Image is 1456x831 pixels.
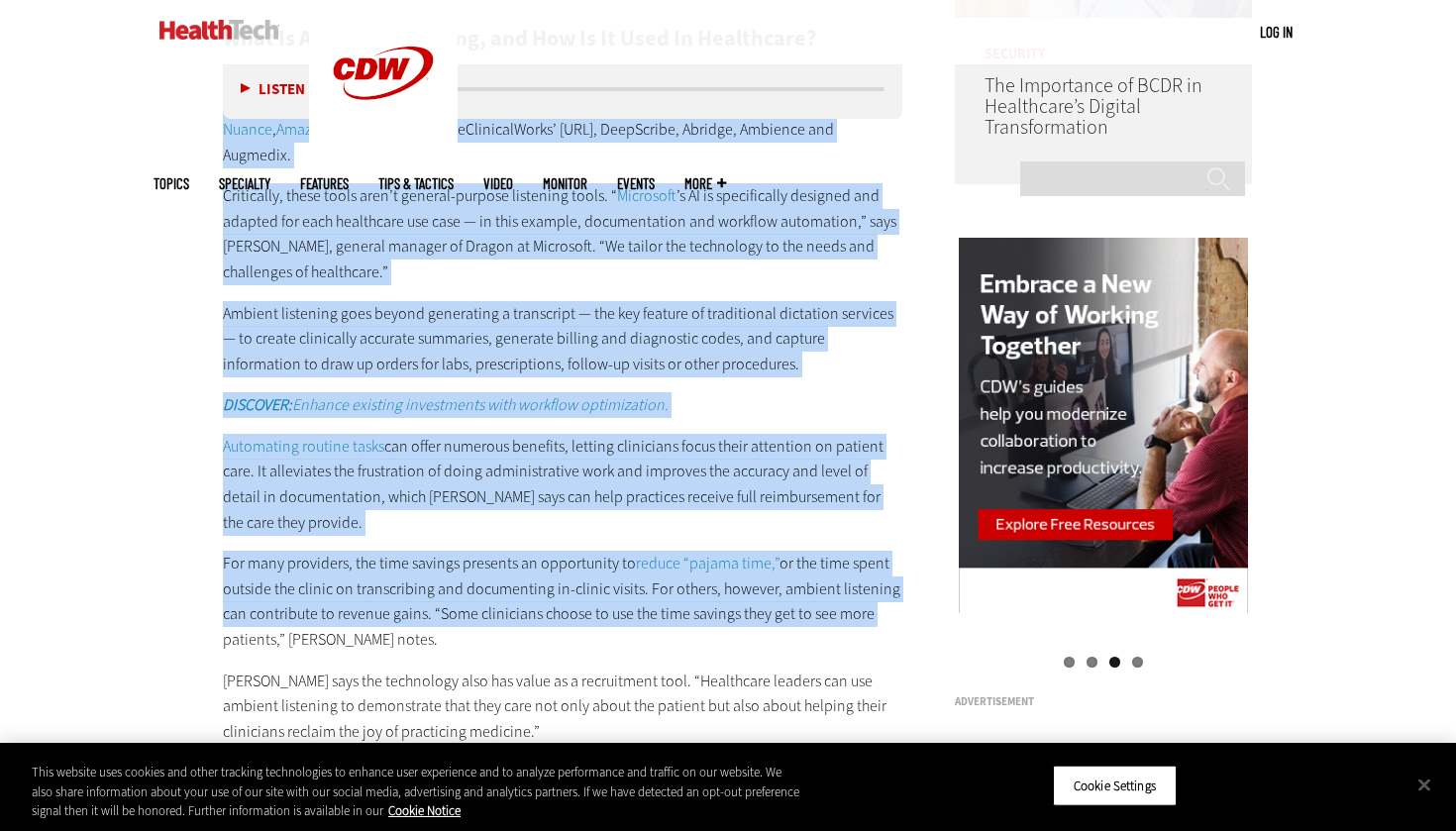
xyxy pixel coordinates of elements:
a: 2 [1087,657,1097,668]
a: DISCOVER:Enhance existing investments with workflow optimization. [223,394,669,415]
p: [PERSON_NAME] says the technology also has value as a recruitment tool. “Healthcare leaders can u... [223,669,902,745]
p: can offer numerous benefits, letting clinicians focus their attention on patient care. It allevia... [223,434,902,535]
a: CDW [309,131,458,152]
a: 3 [1109,657,1120,668]
a: Tips & Tactics [378,176,454,191]
a: Video [483,176,513,191]
p: Ambient listening goes beyond generating a transcript — the key feature of traditional dictation ... [223,301,902,377]
a: 4 [1132,657,1143,668]
strong: DISCOVER: [223,394,292,415]
a: Log in [1260,23,1293,41]
div: User menu [1260,22,1293,43]
button: Cookie Settings [1053,765,1177,806]
span: Topics [154,176,189,191]
span: Specialty [219,176,270,191]
img: Home [159,20,279,40]
a: Automating routine tasks [223,436,384,457]
a: Features [300,176,349,191]
button: Close [1403,763,1446,806]
a: More information about your privacy [388,802,461,819]
h3: Advertisement [955,696,1252,707]
p: Critically, these tools aren’t general-purpose listening tools. “ ’s AI is specifically designed ... [223,183,902,284]
div: This website uses cookies and other tracking technologies to enhance user experience and to analy... [32,763,801,821]
a: Events [617,176,655,191]
a: MonITor [543,176,587,191]
p: For many providers, the time savings presents an opportunity to or the time spent outside the cli... [223,551,902,652]
a: reduce “pajama time,” [636,553,780,573]
img: modern collaboration right rail [959,238,1248,617]
a: 1 [1064,657,1075,668]
span: More [684,176,726,191]
em: Enhance existing investments with workflow optimization. [223,394,669,415]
